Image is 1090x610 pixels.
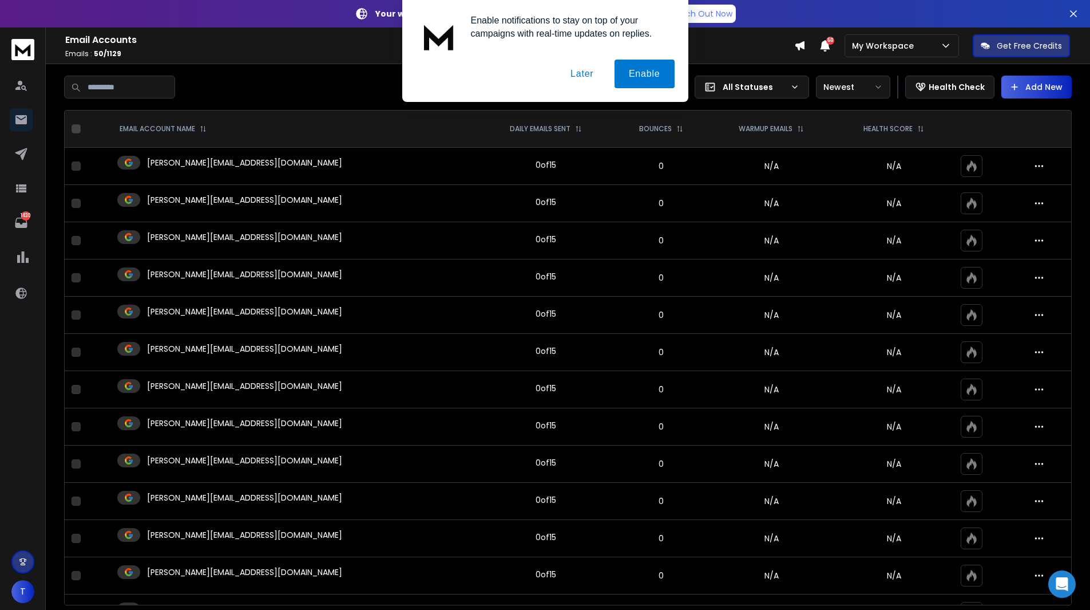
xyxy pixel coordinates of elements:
p: [PERSON_NAME][EMAIL_ADDRESS][DOMAIN_NAME] [147,566,342,578]
p: DAILY EMAILS SENT [510,124,570,133]
p: 0 [621,533,701,544]
p: 0 [621,495,701,507]
div: 0 of 15 [536,159,556,171]
div: EMAIL ACCOUNT NAME [120,124,207,133]
p: N/A [841,570,946,581]
p: 0 [621,272,701,284]
p: 0 [621,160,701,172]
p: [PERSON_NAME][EMAIL_ADDRESS][DOMAIN_NAME] [147,157,342,168]
div: 0 of 15 [536,234,556,245]
div: 0 of 15 [536,308,556,320]
p: N/A [841,235,946,246]
p: N/A [841,198,946,209]
p: 0 [621,570,701,581]
p: [PERSON_NAME][EMAIL_ADDRESS][DOMAIN_NAME] [147,343,342,355]
button: T [11,580,34,603]
td: N/A [708,222,834,259]
p: N/A [841,458,946,470]
div: 0 of 15 [536,532,556,543]
td: N/A [708,259,834,297]
div: Enable notifications to stay on top of your campaigns with real-time updates on replies. [462,14,675,40]
p: N/A [841,384,946,395]
p: N/A [841,160,946,172]
a: 1430 [10,211,33,234]
td: N/A [708,557,834,595]
p: N/A [841,309,946,321]
p: WARMUP EMAILS [739,124,792,133]
p: [PERSON_NAME][EMAIL_ADDRESS][DOMAIN_NAME] [147,455,342,466]
td: N/A [708,185,834,222]
td: N/A [708,297,834,334]
td: N/A [708,483,834,520]
p: [PERSON_NAME][EMAIL_ADDRESS][DOMAIN_NAME] [147,492,342,503]
p: N/A [841,533,946,544]
div: 0 of 15 [536,345,556,357]
p: 0 [621,309,701,321]
div: 0 of 15 [536,494,556,506]
p: [PERSON_NAME][EMAIL_ADDRESS][DOMAIN_NAME] [147,380,342,392]
p: HEALTH SCORE [863,124,913,133]
div: 0 of 15 [536,457,556,469]
div: 0 of 15 [536,196,556,208]
img: notification icon [416,14,462,60]
div: 0 of 15 [536,420,556,431]
td: N/A [708,408,834,446]
p: [PERSON_NAME][EMAIL_ADDRESS][DOMAIN_NAME] [147,306,342,317]
td: N/A [708,371,834,408]
div: Open Intercom Messenger [1048,570,1076,598]
p: [PERSON_NAME][EMAIL_ADDRESS][DOMAIN_NAME] [147,418,342,429]
p: [PERSON_NAME][EMAIL_ADDRESS][DOMAIN_NAME] [147,269,342,280]
p: N/A [841,421,946,432]
td: N/A [708,520,834,557]
p: 0 [621,458,701,470]
td: N/A [708,446,834,483]
p: 0 [621,198,701,209]
p: N/A [841,495,946,507]
div: 0 of 15 [536,569,556,580]
p: [PERSON_NAME][EMAIL_ADDRESS][DOMAIN_NAME] [147,529,342,541]
td: N/A [708,334,834,371]
p: N/A [841,347,946,358]
p: N/A [841,272,946,284]
p: 0 [621,347,701,358]
p: 0 [621,421,701,432]
p: [PERSON_NAME][EMAIL_ADDRESS][DOMAIN_NAME] [147,194,342,206]
p: BOUNCES [639,124,672,133]
div: 0 of 15 [536,271,556,282]
td: N/A [708,148,834,185]
p: [PERSON_NAME][EMAIL_ADDRESS][DOMAIN_NAME] [147,231,342,243]
p: 0 [621,235,701,246]
div: 0 of 15 [536,383,556,394]
button: Later [556,60,608,88]
button: Enable [615,60,675,88]
p: 1430 [21,211,30,221]
p: 0 [621,384,701,395]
